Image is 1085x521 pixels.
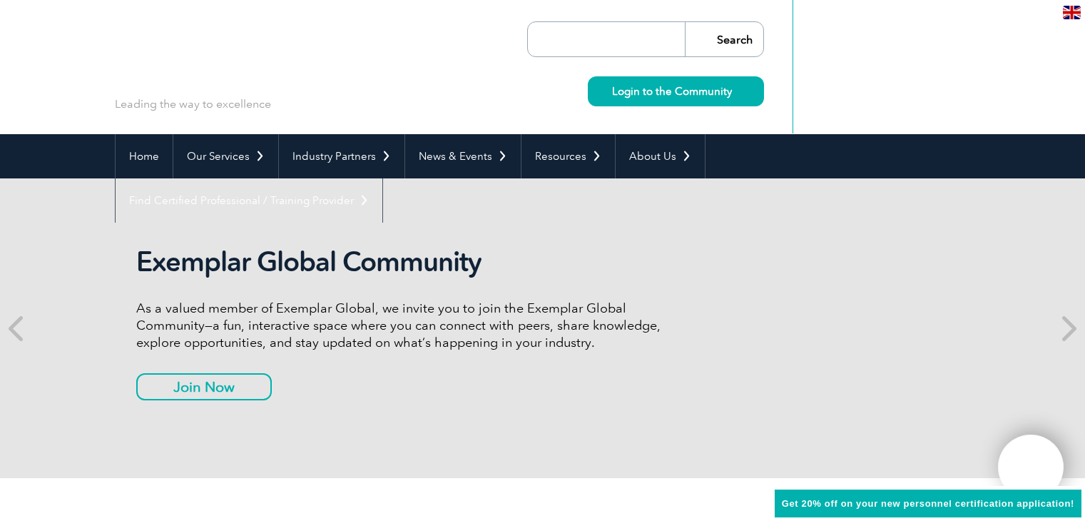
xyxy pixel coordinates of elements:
a: Login to the Community [588,76,764,106]
a: Join Now [136,373,272,400]
h2: Exemplar Global Community [136,246,671,278]
input: Search [685,22,763,56]
img: en [1063,6,1081,19]
a: Resources [521,134,615,178]
a: Home [116,134,173,178]
p: As a valued member of Exemplar Global, we invite you to join the Exemplar Global Community—a fun,... [136,300,671,351]
img: svg+xml;nitro-empty-id=MTgxNToxMTY=-1;base64,PHN2ZyB2aWV3Qm94PSIwIDAgNDAwIDQwMCIgd2lkdGg9IjQwMCIg... [1013,450,1049,485]
a: About Us [616,134,705,178]
p: Leading the way to excellence [115,96,271,112]
img: svg+xml;nitro-empty-id=MzcwOjIyMw==-1;base64,PHN2ZyB2aWV3Qm94PSIwIDAgMTEgMTEiIHdpZHRoPSIxMSIgaGVp... [732,87,740,95]
a: Find Certified Professional / Training Provider [116,178,382,223]
span: Get 20% off on your new personnel certification application! [782,498,1074,509]
a: News & Events [405,134,521,178]
a: Industry Partners [279,134,404,178]
a: Our Services [173,134,278,178]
